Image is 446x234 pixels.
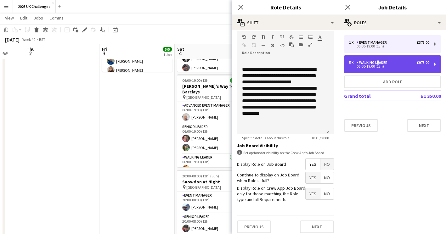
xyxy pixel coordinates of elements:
span: No [320,188,334,199]
label: Continue to display on Job Board when Role is full? [237,172,305,183]
span: No [320,172,334,183]
button: Fullscreen [308,42,313,47]
button: Undo [242,35,246,40]
div: Event Manager [357,40,389,45]
div: £975.00 [417,60,429,65]
button: Previous [344,119,378,132]
button: Redo [251,35,256,40]
span: Fri [102,46,107,52]
button: Paste as plain text [289,42,294,47]
span: Comms [49,15,64,21]
td: £1 350.00 [401,91,441,101]
div: 5 x [349,60,357,65]
button: Previous [237,220,271,233]
span: 2 [26,50,35,57]
span: Yes [306,159,320,170]
td: Grand total [344,91,401,101]
span: 06:00-19:00 (13h) [182,78,210,83]
h3: Job Details [339,3,446,11]
span: Week 40 [21,37,37,42]
div: 1 Job [163,52,172,57]
span: Jobs [34,15,43,21]
span: 5/5 [163,47,172,52]
button: Next [407,119,441,132]
button: Add role [344,75,441,88]
div: 06:00-19:00 (13h) [349,45,429,48]
h3: [PERSON_NAME]'s Way for Barclays [177,83,248,95]
label: Display Role on Job Board [237,161,286,167]
div: BST [39,37,45,42]
span: Thu [27,46,35,52]
a: View [3,14,16,22]
button: Unordered List [299,35,303,40]
span: Sat [177,46,184,52]
a: Comms [47,14,66,22]
div: Shift [232,15,339,30]
span: 4 [176,50,184,57]
div: Roles [339,15,446,30]
span: Edit [20,15,27,21]
button: Next [300,220,334,233]
span: Specific details about this role [237,136,294,140]
a: Jobs [31,14,46,22]
div: 1 x [349,40,357,45]
div: Set options for visibility on the Crew App’s Job Board [237,150,334,156]
app-card-role: Senior Leader2/206:00-19:00 (13h)[PERSON_NAME][PERSON_NAME] [177,123,248,154]
h3: Job Board Visibility [237,143,334,148]
span: No [320,159,334,170]
span: 16/16 [230,78,243,83]
label: Display Role on Crew App Job Board only for those matching the Role type and all Requirements [237,185,305,203]
button: Insert video [299,42,303,47]
a: Edit [18,14,30,22]
button: Strikethrough [289,35,294,40]
button: HTML Code [280,43,284,48]
app-job-card: 06:00-19:00 (13h)16/16[PERSON_NAME]'s Way for Barclays [GEOGRAPHIC_DATA]3 RolesAdvanced Event Man... [177,74,248,167]
span: [GEOGRAPHIC_DATA] [186,185,221,190]
div: [DATE] [5,36,20,43]
div: £375.00 [417,40,429,45]
span: View [5,15,14,21]
h3: Snowdon at Night [177,179,248,185]
button: Clear Formatting [270,43,275,48]
div: 06:00-19:00 (13h) [349,65,429,68]
h3: Role Details [232,3,339,11]
span: [GEOGRAPHIC_DATA] [186,95,221,100]
button: Horizontal Line [261,43,265,48]
button: 2025 UK Challenges [13,0,56,13]
span: 20:00-08:00 (12h) (Sun) [182,174,219,178]
app-card-role: Event Manager1/120:00-08:00 (12h)[PERSON_NAME] [177,192,248,213]
span: 1031 / 2000 [306,136,334,140]
app-card-role: Advanced Event Manager1/106:00-19:00 (13h)[PERSON_NAME] [177,102,248,123]
button: Italic [270,35,275,40]
button: Text Color [318,35,322,40]
span: 3 [101,50,107,57]
span: Yes [306,172,320,183]
span: Yes [306,188,320,199]
button: Bold [261,35,265,40]
button: Ordered List [308,35,313,40]
button: Underline [280,35,284,40]
div: Walking Leader [357,60,390,65]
